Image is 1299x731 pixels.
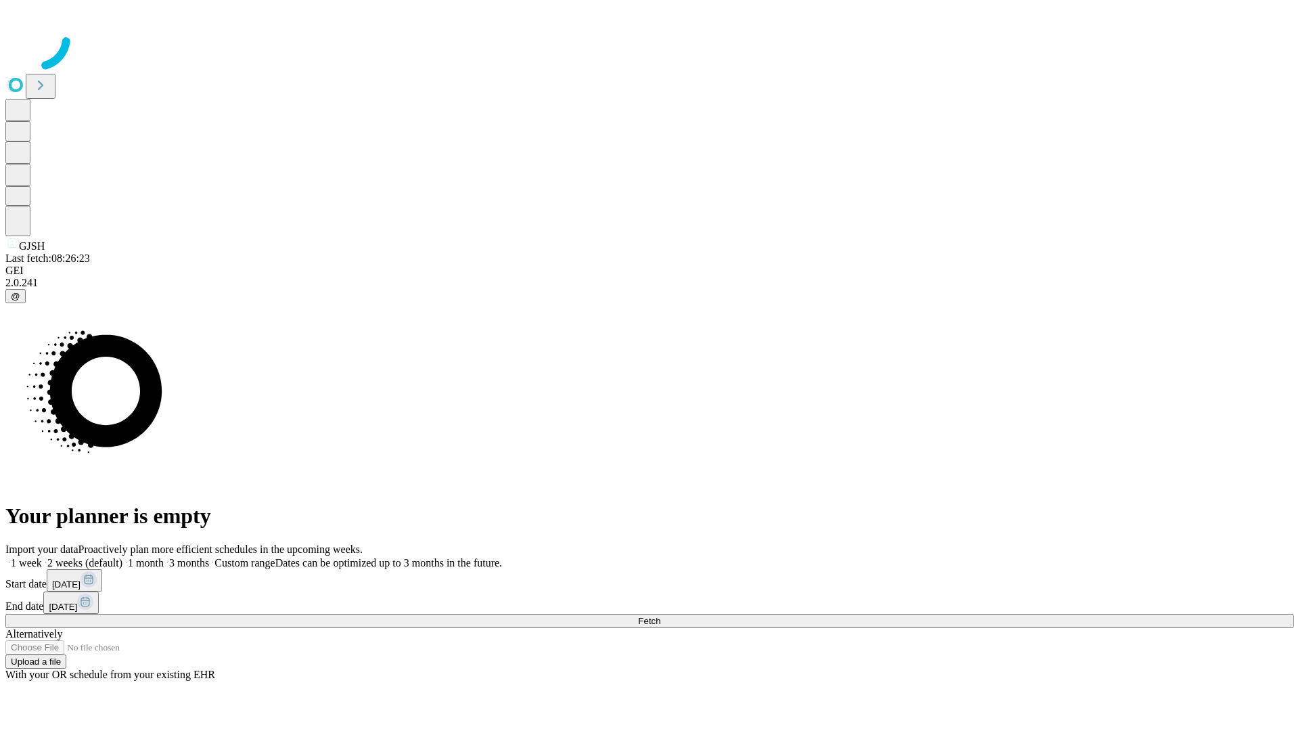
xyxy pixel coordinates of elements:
[5,569,1294,592] div: Start date
[5,544,78,555] span: Import your data
[5,592,1294,614] div: End date
[5,614,1294,628] button: Fetch
[11,557,42,569] span: 1 week
[638,616,660,626] span: Fetch
[169,557,209,569] span: 3 months
[78,544,363,555] span: Proactively plan more efficient schedules in the upcoming weeks.
[5,277,1294,289] div: 2.0.241
[52,579,81,590] span: [DATE]
[49,602,77,612] span: [DATE]
[43,592,99,614] button: [DATE]
[47,557,122,569] span: 2 weeks (default)
[19,240,45,252] span: GJSH
[47,569,102,592] button: [DATE]
[128,557,164,569] span: 1 month
[5,289,26,303] button: @
[275,557,502,569] span: Dates can be optimized up to 3 months in the future.
[5,504,1294,529] h1: Your planner is empty
[11,291,20,301] span: @
[214,557,275,569] span: Custom range
[5,265,1294,277] div: GEI
[5,655,66,669] button: Upload a file
[5,628,62,640] span: Alternatively
[5,669,215,680] span: With your OR schedule from your existing EHR
[5,252,90,264] span: Last fetch: 08:26:23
